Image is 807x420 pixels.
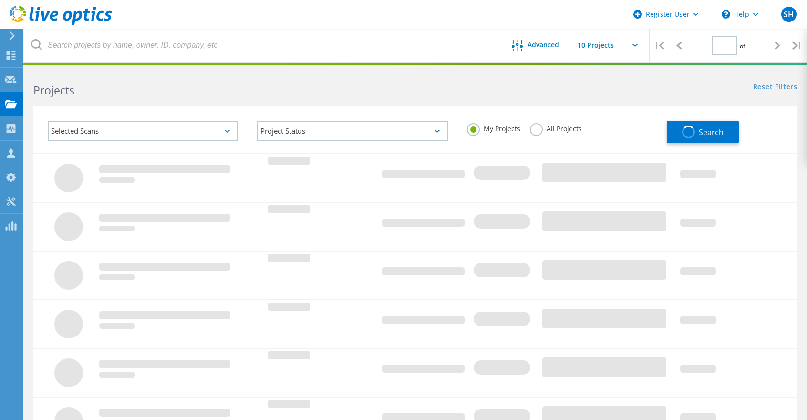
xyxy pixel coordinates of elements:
[528,42,559,48] span: Advanced
[667,121,739,143] button: Search
[530,123,582,132] label: All Projects
[650,29,669,63] div: |
[699,127,724,137] span: Search
[48,121,238,141] div: Selected Scans
[784,10,794,18] span: SH
[257,121,447,141] div: Project Status
[467,123,520,132] label: My Projects
[787,29,807,63] div: |
[722,10,730,19] svg: \n
[10,20,112,27] a: Live Optics Dashboard
[33,83,74,98] b: Projects
[753,84,797,92] a: Reset Filters
[740,42,745,50] span: of
[24,29,497,62] input: Search projects by name, owner, ID, company, etc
